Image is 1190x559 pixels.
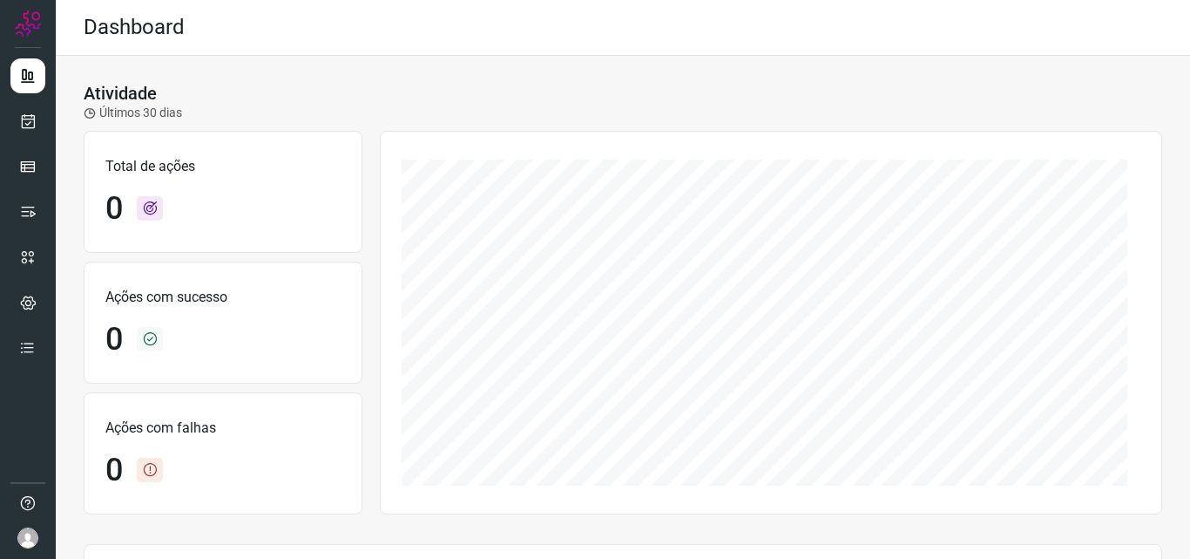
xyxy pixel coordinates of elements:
img: avatar-user-boy.jpg [17,528,38,549]
h2: Dashboard [84,15,185,40]
h1: 0 [105,452,123,489]
p: Total de ações [105,156,341,177]
h1: 0 [105,190,123,228]
p: Últimos 30 dias [84,104,182,122]
img: Logo [15,10,41,37]
p: Ações com sucesso [105,287,341,308]
h1: 0 [105,321,123,358]
p: Ações com falhas [105,418,341,439]
h3: Atividade [84,83,157,104]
